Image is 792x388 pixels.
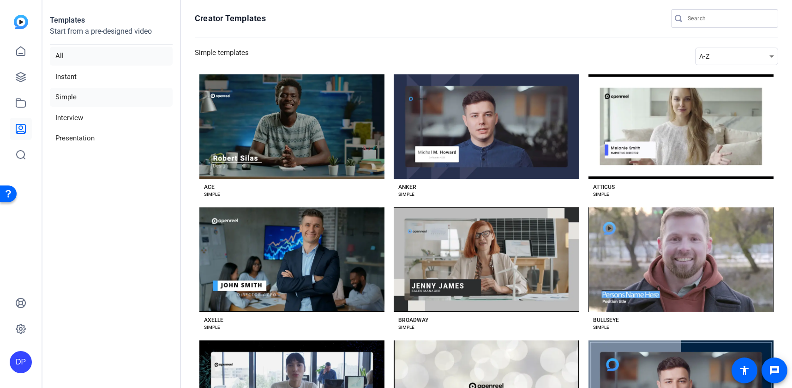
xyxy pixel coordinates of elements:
[593,324,609,331] div: SIMPLE
[10,351,32,373] div: DP
[195,13,266,24] h1: Creator Templates
[199,207,384,312] button: Template image
[398,191,414,198] div: SIMPLE
[50,16,85,24] strong: Templates
[204,183,215,191] div: ACE
[199,74,384,179] button: Template image
[688,13,771,24] input: Search
[204,191,220,198] div: SIMPLE
[593,191,609,198] div: SIMPLE
[588,74,774,179] button: Template image
[398,316,428,324] div: BROADWAY
[50,67,173,86] li: Instant
[14,15,28,29] img: blue-gradient.svg
[769,365,780,376] mat-icon: message
[699,53,709,60] span: A-Z
[394,74,579,179] button: Template image
[204,316,223,324] div: AXELLE
[593,316,619,324] div: BULLSEYE
[50,88,173,107] li: Simple
[50,109,173,127] li: Interview
[398,324,414,331] div: SIMPLE
[50,26,173,45] p: Start from a pre-designed video
[588,207,774,312] button: Template image
[398,183,416,191] div: ANKER
[739,365,750,376] mat-icon: accessibility
[204,324,220,331] div: SIMPLE
[593,183,615,191] div: ATTICUS
[195,48,249,65] h3: Simple templates
[50,129,173,148] li: Presentation
[394,207,579,312] button: Template image
[50,47,173,66] li: All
